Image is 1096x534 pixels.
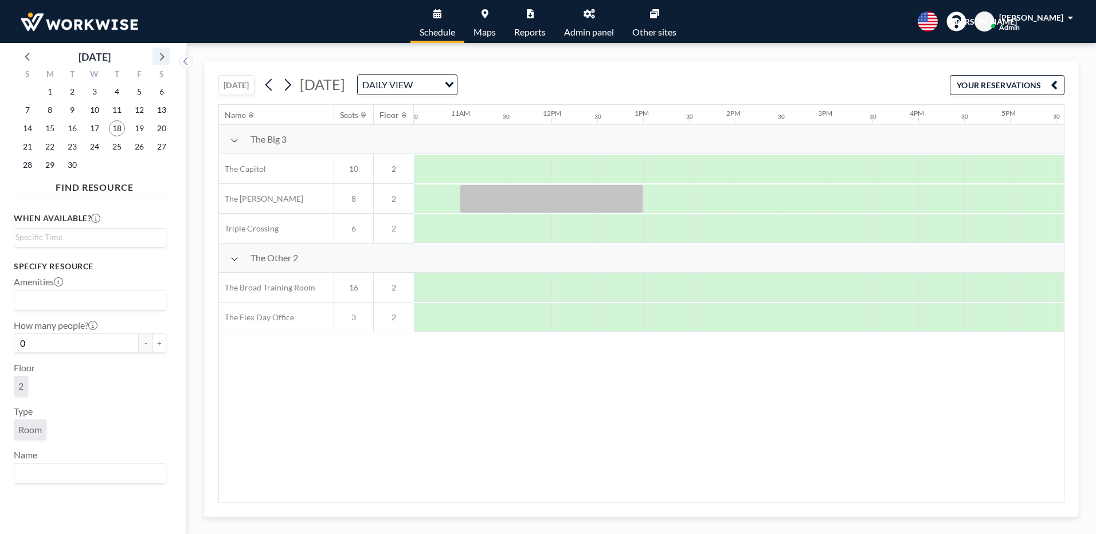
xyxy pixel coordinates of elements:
[109,102,125,118] span: Thursday, September 11, 2025
[818,109,832,117] div: 3PM
[358,75,457,95] div: Search for option
[19,157,36,173] span: Sunday, September 28, 2025
[18,10,140,33] img: organization-logo
[514,28,546,37] span: Reports
[39,68,61,83] div: M
[14,261,166,272] h3: Specify resource
[64,84,80,100] span: Tuesday, September 2, 2025
[18,380,24,392] span: 2
[154,102,170,118] span: Saturday, September 13, 2025
[84,68,106,83] div: W
[334,194,373,204] span: 8
[374,164,414,174] span: 2
[14,290,166,310] div: Search for option
[150,68,173,83] div: S
[14,177,175,193] h4: FIND RESOURCE
[15,231,159,244] input: Search for option
[42,139,58,155] span: Monday, September 22, 2025
[79,49,111,65] div: [DATE]
[219,164,266,174] span: The Capitol
[543,109,561,117] div: 12PM
[374,312,414,323] span: 2
[87,102,103,118] span: Wednesday, September 10, 2025
[14,362,35,374] label: Floor
[564,28,614,37] span: Admin panel
[374,282,414,293] span: 2
[87,84,103,100] span: Wednesday, September 3, 2025
[109,120,125,136] span: Thursday, September 18, 2025
[411,113,418,120] div: 30
[340,110,358,120] div: Seats
[19,102,36,118] span: Sunday, September 7, 2025
[19,139,36,155] span: Sunday, September 21, 2025
[635,109,649,117] div: 1PM
[686,113,693,120] div: 30
[300,76,345,93] span: [DATE]
[139,333,152,353] button: -
[131,139,147,155] span: Friday, September 26, 2025
[870,113,876,120] div: 30
[219,312,294,323] span: The Flex Day Office
[451,109,470,117] div: 11AM
[416,77,438,92] input: Search for option
[218,75,255,95] button: [DATE]
[64,102,80,118] span: Tuesday, September 9, 2025
[14,449,37,461] label: Name
[334,312,373,323] span: 3
[1053,113,1060,120] div: 30
[473,28,496,37] span: Maps
[950,75,1064,95] button: YOUR RESERVATIONS
[999,23,1020,32] span: Admin
[131,102,147,118] span: Friday, September 12, 2025
[219,282,315,293] span: The Broad Training Room
[334,282,373,293] span: 16
[360,77,415,92] span: DAILY VIEW
[334,164,373,174] span: 10
[632,28,676,37] span: Other sites
[1001,109,1016,117] div: 5PM
[15,293,159,308] input: Search for option
[109,84,125,100] span: Thursday, September 4, 2025
[109,139,125,155] span: Thursday, September 25, 2025
[17,68,39,83] div: S
[726,109,741,117] div: 2PM
[42,102,58,118] span: Monday, September 8, 2025
[61,68,84,83] div: T
[953,17,1017,27] span: [PERSON_NAME]
[42,84,58,100] span: Monday, September 1, 2025
[128,68,150,83] div: F
[131,84,147,100] span: Friday, September 5, 2025
[154,84,170,100] span: Saturday, September 6, 2025
[42,157,58,173] span: Monday, September 29, 2025
[14,276,63,288] label: Amenities
[250,252,298,264] span: The Other 2
[420,28,455,37] span: Schedule
[42,120,58,136] span: Monday, September 15, 2025
[19,120,36,136] span: Sunday, September 14, 2025
[778,113,785,120] div: 30
[374,194,414,204] span: 2
[152,333,166,353] button: +
[225,110,246,120] div: Name
[219,223,279,234] span: Triple Crossing
[154,139,170,155] span: Saturday, September 27, 2025
[87,139,103,155] span: Wednesday, September 24, 2025
[18,424,42,435] span: Room
[14,320,97,331] label: How many people?
[15,466,159,481] input: Search for option
[219,194,303,204] span: The [PERSON_NAME]
[87,120,103,136] span: Wednesday, September 17, 2025
[999,13,1063,22] span: [PERSON_NAME]
[154,120,170,136] span: Saturday, September 20, 2025
[64,120,80,136] span: Tuesday, September 16, 2025
[379,110,399,120] div: Floor
[14,229,166,246] div: Search for option
[503,113,510,120] div: 30
[131,120,147,136] span: Friday, September 19, 2025
[250,133,287,145] span: The Big 3
[14,406,33,417] label: Type
[105,68,128,83] div: T
[14,464,166,483] div: Search for option
[64,139,80,155] span: Tuesday, September 23, 2025
[910,109,924,117] div: 4PM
